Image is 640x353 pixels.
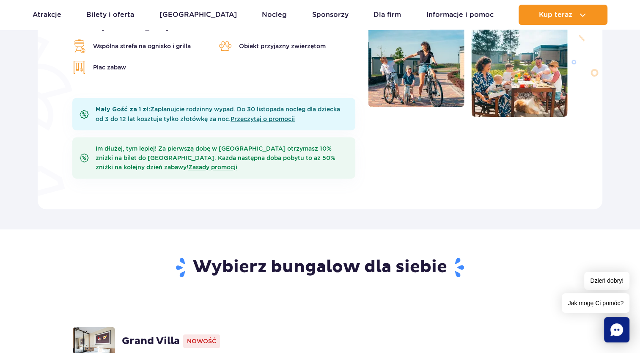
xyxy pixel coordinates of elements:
[312,5,349,25] a: Sponsorzy
[604,317,629,342] div: Chat
[584,272,629,290] span: Dzień dobry!
[159,5,237,25] a: [GEOGRAPHIC_DATA]
[122,335,180,347] strong: Grand Villa
[539,11,572,19] span: Kup teraz
[262,5,287,25] a: Nocleg
[72,256,568,279] h2: Wybierz bungalow dla siebie
[86,5,134,25] a: Bilety i oferta
[231,116,295,122] a: Przeczytaj o promocji
[519,5,607,25] button: Kup teraz
[426,5,494,25] a: Informacje i pomoc
[183,334,220,348] span: Nowość
[33,5,61,25] a: Atrakcje
[93,42,191,50] span: Wspólna strefa na ognisko i grilla
[72,137,355,179] div: Im dłużej, tym lepiej! Za pierwszą dobę w [GEOGRAPHIC_DATA] otrzymasz 10% zniżki na bilet do [GEO...
[374,5,401,25] a: Dla firm
[239,42,326,50] span: Obiekt przyjazny zwierzętom
[96,107,150,113] b: Mały Gość za 1 zł:
[72,98,355,130] div: Zaplanujcie rodzinny wypad. Do 30 listopada nocleg dla dziecka od 3 do 12 lat kosztuje tylko złot...
[93,63,126,72] span: Plac zabaw
[188,164,237,171] a: Zasady promocji
[562,293,629,313] span: Jak mogę Ci pomóc?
